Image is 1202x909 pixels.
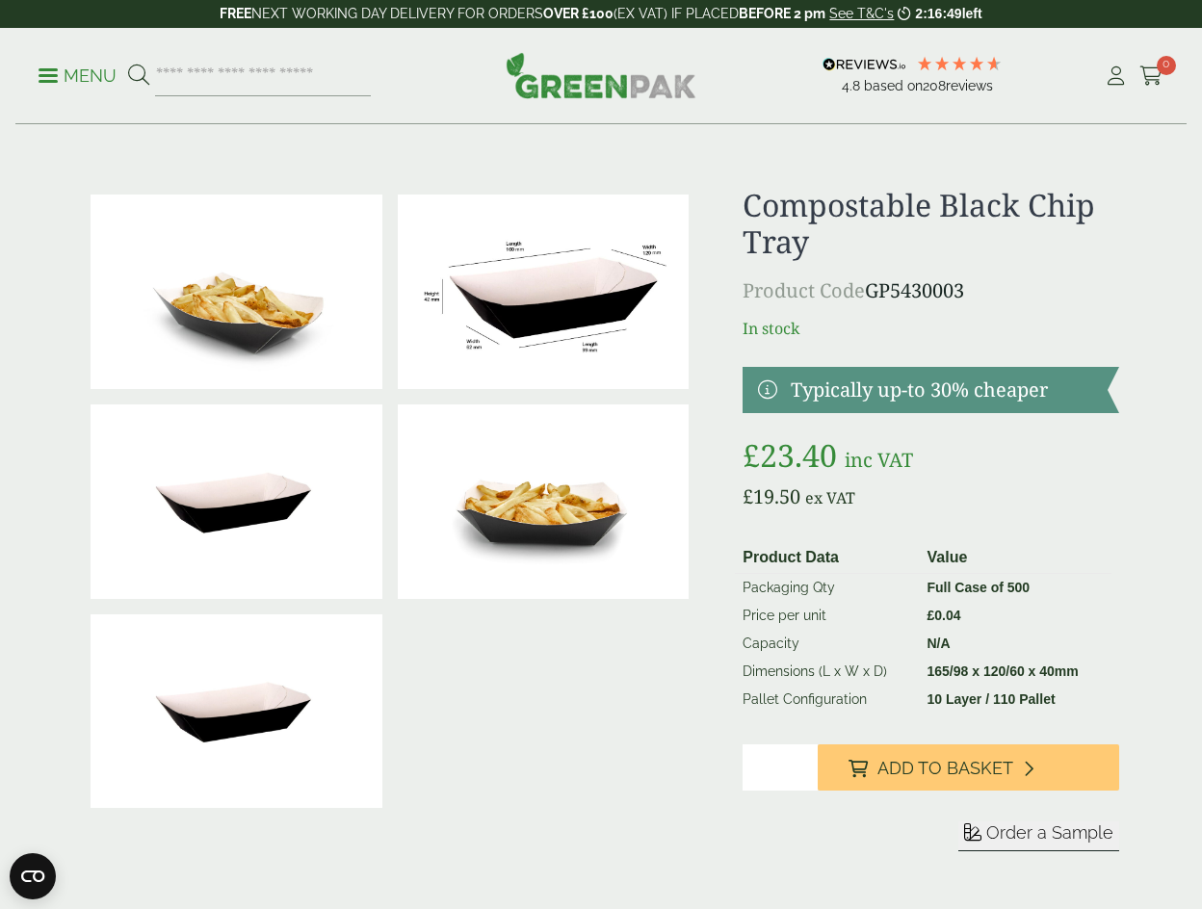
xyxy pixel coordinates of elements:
[1104,66,1128,86] i: My Account
[877,758,1013,779] span: Add to Basket
[823,58,906,71] img: REVIEWS.io
[91,614,382,809] img: Compostable Black Chip Tray Full Case Of 0
[915,6,961,21] span: 2:16:49
[958,821,1119,851] button: Order a Sample
[743,317,1119,340] p: In stock
[506,52,696,98] img: GreenPak Supplies
[1139,66,1163,86] i: Cart
[10,853,56,899] button: Open CMP widget
[220,6,251,21] strong: FREE
[920,542,1112,574] th: Value
[543,6,614,21] strong: OVER £100
[39,65,117,84] a: Menu
[805,487,855,508] span: ex VAT
[743,187,1119,261] h1: Compostable Black Chip Tray
[735,686,919,714] td: Pallet Configuration
[986,822,1113,843] span: Order a Sample
[735,573,919,602] td: Packaging Qty
[928,663,1079,679] strong: 165/98 x 120/60 x 40mm
[928,608,935,623] span: £
[743,434,760,476] span: £
[1157,56,1176,75] span: 0
[928,608,961,623] bdi: 0.04
[735,658,919,686] td: Dimensions (L x W x D)
[739,6,825,21] strong: BEFORE 2 pm
[398,404,690,599] img: IMG_5672
[842,78,864,93] span: 4.8
[928,580,1031,595] strong: Full Case of 500
[39,65,117,88] p: Menu
[923,78,946,93] span: 208
[735,542,919,574] th: Product Data
[743,483,753,509] span: £
[743,483,800,509] bdi: 19.50
[91,404,382,599] img: Compostable Black Chip Tray 0
[743,276,1119,305] p: GP5430003
[864,78,923,93] span: Based on
[735,630,919,658] td: Capacity
[845,447,913,473] span: inc VAT
[818,744,1119,791] button: Add to Basket
[743,434,837,476] bdi: 23.40
[398,195,690,389] img: ChipTray_black
[928,636,951,651] strong: N/A
[743,277,865,303] span: Product Code
[1139,62,1163,91] a: 0
[962,6,982,21] span: left
[928,691,1056,707] strong: 10 Layer / 110 Pallet
[946,78,993,93] span: reviews
[735,602,919,630] td: Price per unit
[829,6,894,21] a: See T&C's
[916,55,1003,72] div: 4.79 Stars
[91,195,382,389] img: Black Chip Tray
